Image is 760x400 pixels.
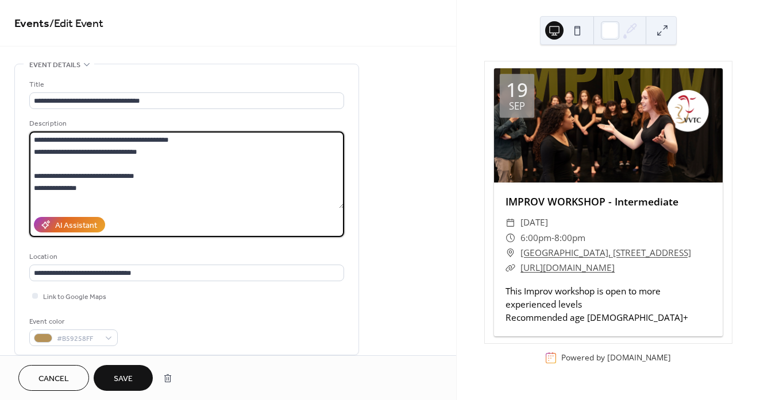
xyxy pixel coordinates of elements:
div: ​ [506,261,516,275]
span: / Edit Event [49,13,103,35]
div: Event color [29,316,115,328]
a: [GEOGRAPHIC_DATA], [STREET_ADDRESS] [520,246,691,261]
span: 6:00pm [520,231,551,246]
div: Sep [509,102,525,111]
a: IMPROV WORKSHOP - Intermediate [506,195,678,208]
div: Powered by [561,352,671,363]
span: Link to Google Maps [43,291,106,303]
div: AI Assistant [55,220,97,232]
button: Cancel [18,365,89,391]
div: 19 [506,80,528,99]
a: [DOMAIN_NAME] [607,352,671,363]
div: Description [29,118,342,130]
span: - [551,231,554,246]
div: ​ [506,246,516,261]
div: Title [29,79,342,91]
div: ​ [506,231,516,246]
div: ​ [506,215,516,230]
div: This Improv workshop is open to more experienced levels Recommended age [DEMOGRAPHIC_DATA]+ [494,285,723,324]
button: Save [94,365,153,391]
span: [DATE] [520,215,548,230]
a: [URL][DOMAIN_NAME] [520,262,615,274]
a: Events [14,13,49,35]
span: Cancel [38,373,69,385]
div: Location [29,251,342,263]
span: 8:00pm [554,231,585,246]
button: AI Assistant [34,217,105,232]
span: Event details [29,59,80,71]
span: #B59258FF [57,333,99,345]
span: Save [114,373,133,385]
